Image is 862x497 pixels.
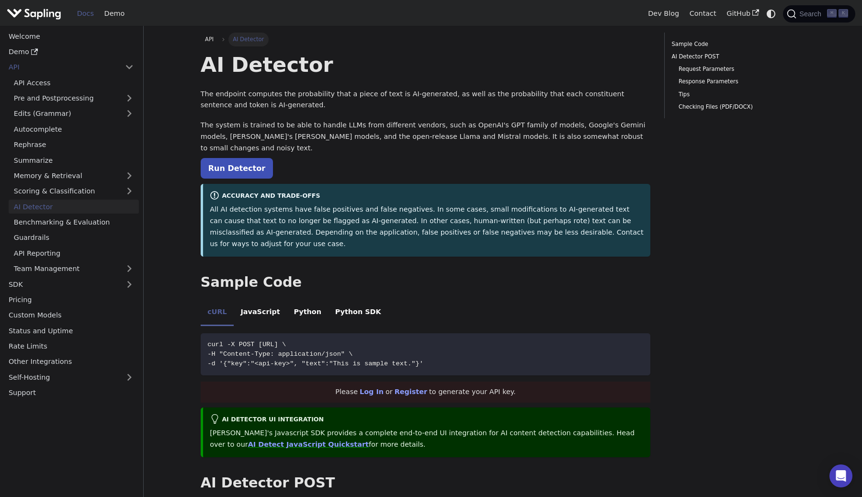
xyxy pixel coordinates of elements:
button: Search (Command+K) [783,5,855,23]
li: Python [287,300,328,327]
p: [PERSON_NAME]'s Javascript SDK provides a complete end-to-end UI integration for AI content detec... [210,428,644,451]
a: API [3,60,120,74]
a: Other Integrations [3,355,139,369]
li: Python SDK [328,300,388,327]
a: AI Detector POST [672,52,802,61]
span: Search [796,10,827,18]
span: API [205,36,214,43]
a: Request Parameters [679,65,798,74]
a: Pricing [3,293,139,307]
a: Guardrails [9,231,139,245]
div: Accuracy and Trade-offs [210,191,644,202]
a: Sapling.ai [7,7,65,21]
div: Open Intercom Messenger [829,464,852,487]
a: Memory & Retrieval [9,169,139,183]
a: SDK [3,277,120,291]
a: Benchmarking & Evaluation [9,215,139,229]
h2: Sample Code [201,274,651,291]
div: AI Detector UI integration [210,414,644,426]
a: Scoring & Classification [9,184,139,198]
a: Welcome [3,29,139,43]
kbd: ⌘ [827,9,837,18]
a: AI Detector [9,200,139,214]
li: cURL [201,300,234,327]
a: Autocomplete [9,122,139,136]
a: Demo [99,6,130,21]
a: Rephrase [9,138,139,152]
a: Status and Uptime [3,324,139,338]
div: Please or to generate your API key. [201,382,651,403]
p: All AI detection systems have false positives and false negatives. In some cases, small modificat... [210,204,644,249]
span: -H "Content-Type: application/json" \ [207,350,352,358]
a: Response Parameters [679,77,798,86]
a: GitHub [721,6,764,21]
a: Self-Hosting [3,370,139,384]
a: Register [395,388,427,395]
kbd: K [839,9,848,18]
li: JavaScript [234,300,287,327]
a: Sample Code [672,40,802,49]
a: Rate Limits [3,339,139,353]
span: curl -X POST [URL] \ [207,341,286,348]
span: -d '{"key":"<api-key>", "text":"This is sample text."}' [207,360,423,367]
a: API [201,33,218,46]
h2: AI Detector POST [201,474,651,492]
a: Custom Models [3,308,139,322]
button: Collapse sidebar category 'API' [120,60,139,74]
a: Docs [72,6,99,21]
img: Sapling.ai [7,7,61,21]
a: Log In [360,388,384,395]
a: Demo [3,45,139,59]
a: Pre and Postprocessing [9,91,139,105]
a: Contact [684,6,722,21]
a: Dev Blog [643,6,684,21]
a: Checking Files (PDF/DOCX) [679,102,798,112]
a: Tips [679,90,798,99]
a: Support [3,386,139,400]
a: API Reporting [9,246,139,260]
a: Edits (Grammar) [9,107,139,121]
button: Expand sidebar category 'SDK' [120,277,139,291]
p: The system is trained to be able to handle LLMs from different vendors, such as OpenAI's GPT fami... [201,120,651,154]
a: Summarize [9,153,139,167]
a: Team Management [9,262,139,276]
a: API Access [9,76,139,90]
span: AI Detector [228,33,269,46]
h1: AI Detector [201,52,651,78]
nav: Breadcrumbs [201,33,651,46]
button: Switch between dark and light mode (currently system mode) [764,7,778,21]
p: The endpoint computes the probability that a piece of text is AI-generated, as well as the probab... [201,89,651,112]
a: Run Detector [201,158,273,179]
a: AI Detect JavaScript Quickstart [248,441,369,448]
